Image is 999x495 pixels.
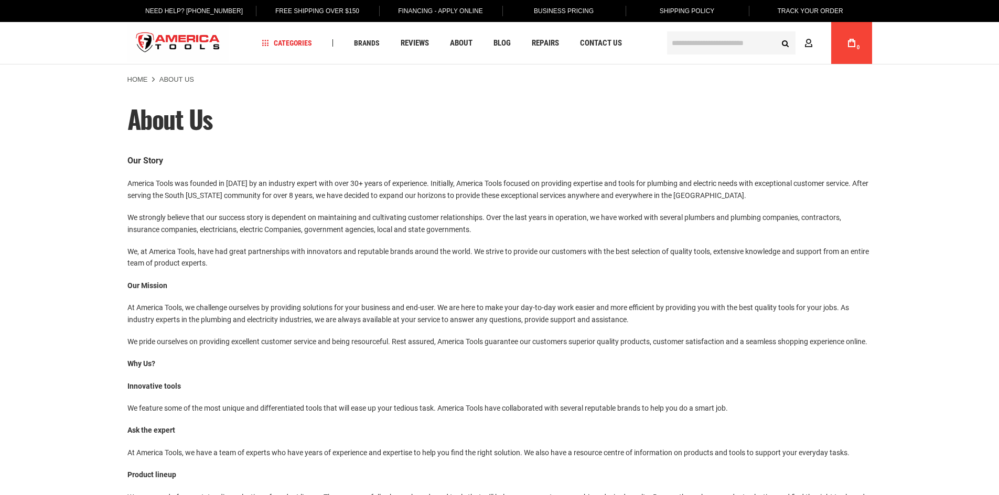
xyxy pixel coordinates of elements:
p: Ask the expert [127,424,872,436]
span: Blog [493,39,511,47]
a: Categories [257,36,317,50]
p: Innovative tools [127,380,872,392]
a: store logo [127,24,229,63]
a: Contact Us [575,36,627,50]
p: We strongly believe that our success story is dependent on maintaining and cultivating customer r... [127,212,872,235]
strong: About Us [159,75,194,83]
a: About [445,36,477,50]
a: Reviews [396,36,434,50]
span: About [450,39,472,47]
a: Home [127,75,148,84]
span: 0 [857,45,860,50]
p: Why Us? [127,358,872,369]
span: Categories [262,39,312,47]
span: Repairs [532,39,559,47]
img: America Tools [127,24,229,63]
p: Product lineup [127,469,872,480]
span: Reviews [401,39,429,47]
p: Our Mission [127,280,872,291]
span: Contact Us [580,39,622,47]
span: Shipping Policy [660,7,715,15]
button: Search [776,33,796,53]
p: We feature some of the most unique and differentiated tools that will ease up your tedious task. ... [127,402,872,414]
a: 0 [842,22,862,64]
a: Blog [489,36,515,50]
p: America Tools was founded in [DATE] by an industry expert with over 30+ years of experience. Init... [127,178,872,201]
a: Brands [349,36,384,50]
p: We, at America Tools, have had great partnerships with innovators and reputable brands around the... [127,246,872,269]
p: At America Tools, we have a team of experts who have years of experience and expertise to help yo... [127,447,872,458]
p: We pride ourselves on providing excellent customer service and being resourceful. Rest assured, A... [127,336,872,347]
span: Brands [354,39,380,47]
a: Repairs [527,36,564,50]
p: At America Tools, we challenge ourselves by providing solutions for your business and end-user. W... [127,302,872,325]
p: Our Story [127,154,872,168]
span: About Us [127,100,212,137]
